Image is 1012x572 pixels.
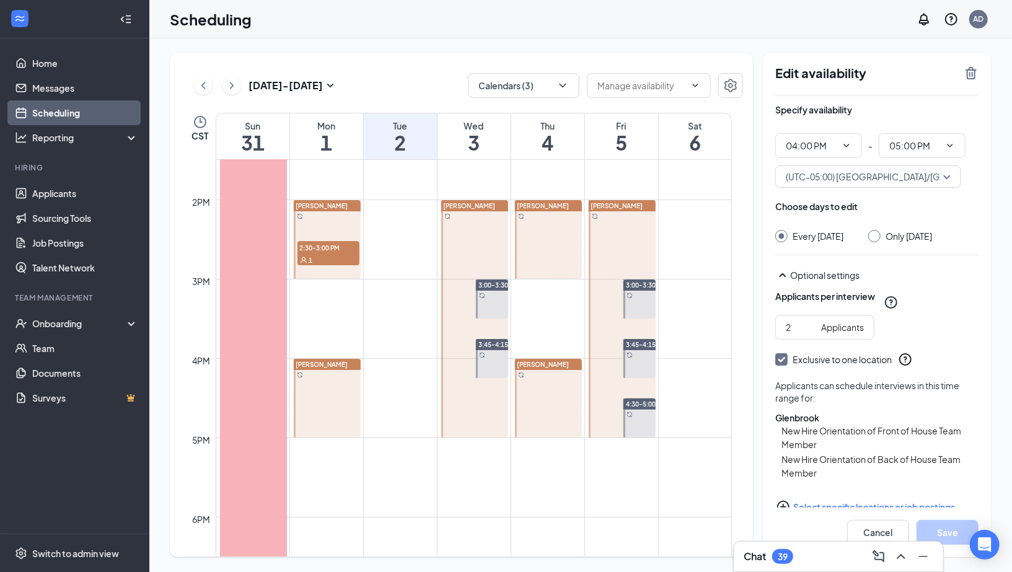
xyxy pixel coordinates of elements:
div: Sun [216,120,289,132]
div: Applicants per interview [775,290,875,302]
div: Fri [585,120,658,132]
div: Switch to admin view [32,547,119,560]
button: Save [917,520,979,545]
span: [PERSON_NAME] [444,202,496,209]
div: Exclusive to one location [793,353,892,366]
div: Choose days to edit [775,200,858,213]
svg: Clock [193,115,208,130]
svg: ChevronDown [690,81,700,90]
svg: ComposeMessage [871,549,886,564]
button: Cancel [847,520,909,545]
span: 3:45-4:15 PM [478,340,519,349]
div: Sat [659,120,732,132]
span: [PERSON_NAME] [296,361,348,368]
a: September 2, 2025 [364,113,437,159]
button: ChevronUp [891,547,911,566]
div: Applicants [821,320,864,334]
a: Talent Network [32,255,138,280]
span: [PERSON_NAME] [591,202,643,209]
h1: 4 [511,132,584,153]
span: 3:00-3:30 PM [478,281,519,289]
svg: QuestionInfo [944,12,959,27]
div: 6pm [190,513,213,526]
a: Scheduling [32,100,138,125]
svg: ChevronLeft [197,78,209,93]
h3: [DATE] - [DATE] [249,79,323,92]
svg: QuestionInfo [898,352,913,367]
div: Onboarding [32,317,128,330]
span: 4:30-5:00 PM [626,400,666,408]
svg: SmallChevronDown [323,78,338,93]
svg: PlusCircle [776,499,791,514]
a: Applicants [32,181,138,206]
a: SurveysCrown [32,385,138,410]
button: Calendars (3)ChevronDown [468,73,579,98]
a: Job Postings [32,231,138,255]
a: September 6, 2025 [659,113,732,159]
a: September 5, 2025 [585,113,658,159]
svg: Sync [479,352,485,358]
svg: Sync [444,213,451,219]
span: CST [191,130,208,142]
svg: User [300,257,307,264]
svg: WorkstreamLogo [14,12,26,25]
a: Home [32,51,138,76]
div: 2pm [190,195,213,209]
span: 2:30-3:00 PM [297,241,359,253]
svg: Settings [15,547,27,560]
div: Glenbrook [775,411,979,424]
h1: 6 [659,132,732,153]
svg: ChevronDown [842,141,851,151]
a: Sourcing Tools [32,206,138,231]
div: Only [DATE] [886,230,932,242]
svg: Sync [627,293,633,299]
svg: ChevronRight [226,78,238,93]
div: 5pm [190,433,213,447]
svg: Sync [297,213,303,219]
div: Open Intercom Messenger [970,530,1000,560]
a: Team [32,336,138,361]
svg: SmallChevronUp [775,268,790,283]
svg: TrashOutline [964,66,979,81]
span: 3:45-4:15 PM [626,340,666,349]
button: Select specific locations or job postingsPlusCircle [775,495,979,519]
svg: Collapse [120,13,132,25]
span: 3:00-3:30 PM [626,281,666,289]
h1: 5 [585,132,658,153]
h3: Chat [744,550,766,563]
svg: ChevronDown [557,79,569,92]
div: AD [974,14,984,24]
svg: Sync [518,372,524,378]
div: Hiring [15,162,136,173]
h1: Scheduling [170,9,252,30]
svg: Sync [592,213,598,219]
svg: Sync [627,352,633,358]
button: ChevronLeft [194,76,213,95]
div: 39 [778,552,788,562]
svg: ChevronUp [894,549,909,564]
button: ComposeMessage [869,547,889,566]
a: August 31, 2025 [216,113,289,159]
span: [PERSON_NAME] [296,202,348,209]
h1: 3 [438,132,511,153]
a: September 3, 2025 [438,113,511,159]
svg: Sync [518,213,524,219]
svg: UserCheck [15,317,27,330]
span: 1 [309,256,313,265]
svg: ChevronDown [945,141,955,151]
div: Mon [290,120,363,132]
div: Every [DATE] [793,230,843,242]
button: Settings [718,73,743,98]
a: September 1, 2025 [290,113,363,159]
h1: 2 [364,132,437,153]
a: Documents [32,361,138,385]
h1: 1 [290,132,363,153]
h1: 31 [216,132,289,153]
svg: Minimize [916,549,931,564]
svg: Sync [479,293,485,299]
svg: Sync [627,411,633,418]
svg: Notifications [917,12,931,27]
h2: Edit availability [775,66,956,81]
div: Optional settings [790,269,979,281]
